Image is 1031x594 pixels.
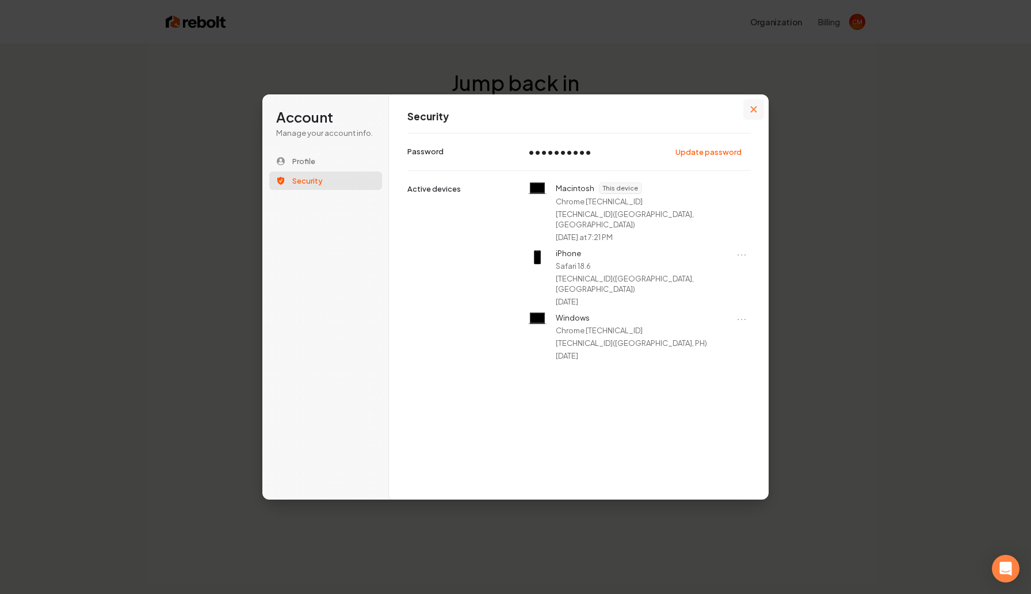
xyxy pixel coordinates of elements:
p: •••••••••• [528,145,591,159]
p: Password [407,146,444,157]
p: Manage your account info. [276,128,375,138]
p: [DATE] [556,351,578,361]
h1: Account [276,108,375,127]
p: Active devices [407,184,461,194]
button: Open menu [735,248,749,262]
span: This device [599,183,641,193]
p: [TECHNICAL_ID] ( [GEOGRAPHIC_DATA], [GEOGRAPHIC_DATA] ) [556,273,730,294]
p: Chrome [TECHNICAL_ID] [556,325,643,336]
p: [DATE] at 7:21 PM [556,232,613,242]
button: Update password [670,143,749,161]
p: Safari 18.6 [556,261,591,271]
p: [DATE] [556,296,578,307]
p: Windows [556,313,590,323]
p: [TECHNICAL_ID] ( [GEOGRAPHIC_DATA], [GEOGRAPHIC_DATA] ) [556,209,749,230]
div: Open Intercom Messenger [992,555,1019,582]
h1: Security [407,110,751,124]
p: Macintosh [556,183,594,193]
button: Profile [269,152,382,170]
p: [TECHNICAL_ID] ( [GEOGRAPHIC_DATA], PH ) [556,338,707,348]
p: Chrome [TECHNICAL_ID] [556,196,643,207]
p: iPhone [556,248,581,258]
button: Security [269,172,382,190]
span: Profile [292,156,315,166]
button: Close modal [743,99,764,120]
button: Open menu [735,313,749,326]
span: Security [292,176,323,186]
